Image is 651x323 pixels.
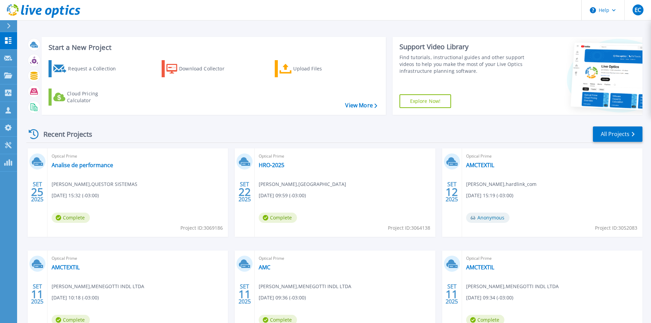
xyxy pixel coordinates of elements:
a: Analise de performance [52,162,113,169]
span: Project ID: 3052083 [595,224,637,232]
span: EC [635,7,641,13]
span: Optical Prime [259,255,431,262]
span: Project ID: 3069186 [180,224,223,232]
div: SET 2025 [445,282,458,307]
div: SET 2025 [238,179,251,204]
h3: Start a New Project [49,44,377,51]
a: Cloud Pricing Calculator [49,89,125,106]
div: Support Video Library [399,42,527,51]
div: SET 2025 [238,282,251,307]
a: AMCTEXTIL [466,162,494,169]
div: SET 2025 [31,282,44,307]
a: HRO-2025 [259,162,284,169]
a: Upload Files [275,60,351,77]
span: Anonymous [466,213,510,223]
a: Download Collector [162,60,238,77]
span: Optical Prime [259,152,431,160]
span: Project ID: 3064138 [388,224,430,232]
a: All Projects [593,126,642,142]
span: [DATE] 15:32 (-03:00) [52,192,99,199]
div: SET 2025 [31,179,44,204]
span: Optical Prime [52,255,224,262]
span: [PERSON_NAME] , MENEGOTTI INDL LTDA [259,283,351,290]
a: View More [345,102,377,109]
span: Optical Prime [466,152,638,160]
span: [PERSON_NAME] , hardlink_com [466,180,537,188]
span: [DATE] 15:19 (-03:00) [466,192,513,199]
a: Explore Now! [399,94,451,108]
div: Recent Projects [26,126,101,143]
span: 12 [446,189,458,195]
span: Complete [52,213,90,223]
div: Cloud Pricing Calculator [67,90,122,104]
span: 11 [31,291,43,297]
span: 11 [239,291,251,297]
a: AMCTEXTIL [466,264,494,271]
div: Find tutorials, instructional guides and other support videos to help you make the most of your L... [399,54,527,75]
div: SET 2025 [445,179,458,204]
a: AMCTEXTIL [52,264,80,271]
span: [PERSON_NAME] , QUESTOR SISTEMAS [52,180,137,188]
a: Request a Collection [49,60,125,77]
div: Request a Collection [68,62,123,76]
div: Upload Files [293,62,348,76]
span: Optical Prime [52,152,224,160]
span: [PERSON_NAME] , MENEGOTTI INDL LTDA [466,283,559,290]
span: 22 [239,189,251,195]
span: [DATE] 10:18 (-03:00) [52,294,99,301]
span: [DATE] 09:36 (-03:00) [259,294,306,301]
span: [PERSON_NAME] , MENEGOTTI INDL LTDA [52,283,144,290]
a: AMC [259,264,270,271]
span: 11 [446,291,458,297]
span: [PERSON_NAME] , [GEOGRAPHIC_DATA] [259,180,346,188]
span: [DATE] 09:59 (-03:00) [259,192,306,199]
span: 25 [31,189,43,195]
span: [DATE] 09:34 (-03:00) [466,294,513,301]
span: Complete [259,213,297,223]
span: Optical Prime [466,255,638,262]
div: Download Collector [179,62,234,76]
